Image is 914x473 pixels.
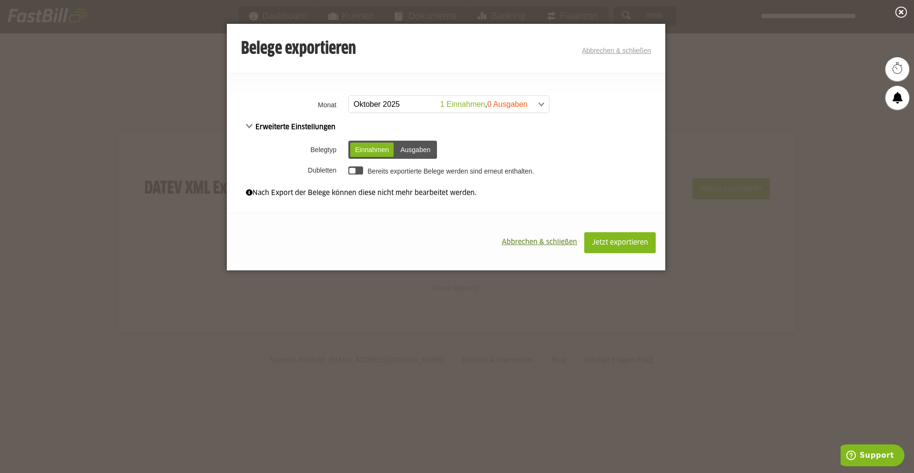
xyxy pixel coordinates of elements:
[592,239,648,246] span: Jetzt exportieren
[227,162,346,178] th: Dubletten
[246,188,646,198] div: Nach Export der Belege können diese nicht mehr bearbeitet werden.
[241,40,356,59] h3: Belege exportieren
[584,232,656,253] button: Jetzt exportieren
[502,239,577,246] span: Abbrechen & schließen
[841,444,904,468] iframe: Öffnet ein Widget, in dem Sie weitere Informationen finden
[350,143,394,157] div: Einnahmen
[367,167,534,175] label: Bereits exportierte Belege werden sind erneut enthalten.
[227,137,346,162] th: Belegtyp
[396,143,435,157] div: Ausgaben
[246,124,335,131] span: Erweiterte Einstellungen
[495,232,584,252] button: Abbrechen & schließen
[227,93,346,117] th: Monat
[582,47,651,54] a: Abbrechen & schließen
